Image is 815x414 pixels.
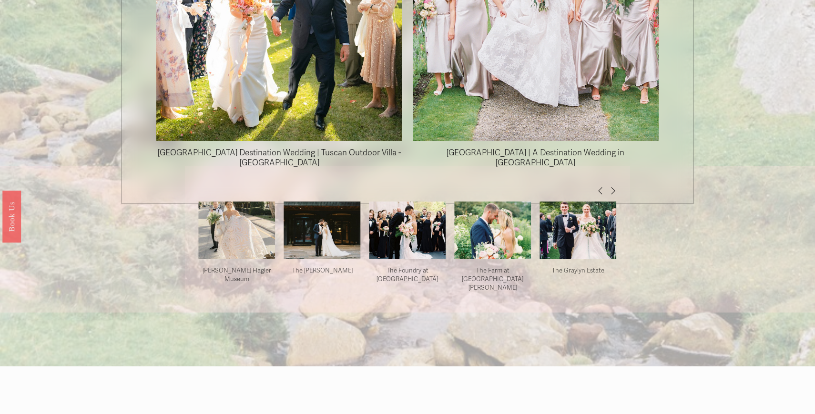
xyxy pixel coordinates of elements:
[454,202,531,259] a: Old Edwards Inn
[292,267,353,274] a: The [PERSON_NAME]
[454,179,531,281] img: Old Edwards Inn
[158,148,401,167] a: [GEOGRAPHIC_DATA] Destination Wedding | Tuscan Outdoor Villa - [GEOGRAPHIC_DATA]
[540,173,616,288] img: The Graylyn Estate
[198,183,275,277] img: Flagler Museum
[369,202,446,259] a: The Foundry
[198,202,275,259] a: Flagler Museum
[282,202,362,259] img: Elegant Hotel Wedding at The Dewberry | Charleston, SC
[540,202,616,259] a: The Graylyn Estate
[203,267,271,283] a: [PERSON_NAME] Flagler Museum
[2,190,21,242] a: Book Us
[462,267,523,292] a: The Farm at [GEOGRAPHIC_DATA][PERSON_NAME]
[377,267,438,283] a: The Foundry at [GEOGRAPHIC_DATA]
[447,148,624,167] a: [GEOGRAPHIC_DATA] | A Destination Wedding in [GEOGRAPHIC_DATA]
[369,179,446,281] img: The Foundry
[597,186,604,194] span: Previous
[552,267,604,274] a: The Graylyn Estate
[284,202,360,259] a: Elegant Hotel Wedding at The Dewberry | Charleston, SC
[609,186,617,194] span: Next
